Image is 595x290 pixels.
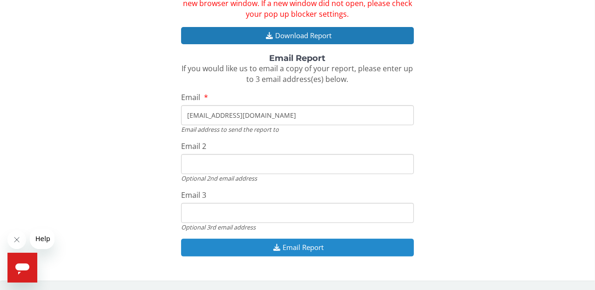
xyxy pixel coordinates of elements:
span: Email [181,92,200,102]
iframe: Button to launch messaging window [7,253,37,283]
span: If you would like us to email a copy of your report, please enter up to 3 email address(es) below. [182,63,413,84]
span: Email 3 [181,190,206,200]
div: Email address to send the report to [181,125,413,134]
button: Download Report [181,27,413,44]
div: Optional 3rd email address [181,223,413,231]
iframe: Message from company [30,229,54,249]
button: Email Report [181,239,413,256]
strong: Email Report [269,53,325,63]
span: Email 2 [181,141,206,151]
iframe: Close message [7,230,26,249]
div: Optional 2nd email address [181,174,413,182]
